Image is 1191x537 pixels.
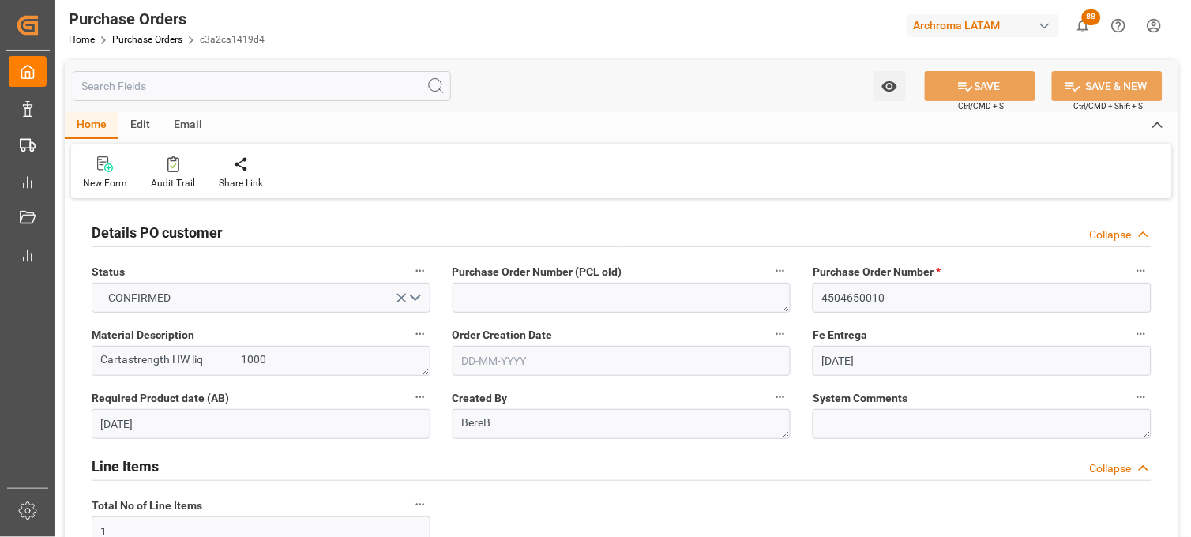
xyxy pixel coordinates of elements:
[813,264,941,280] span: Purchase Order Number
[92,327,194,344] span: Material Description
[1052,71,1163,101] button: SAVE & NEW
[874,71,906,101] button: open menu
[151,176,195,190] div: Audit Trail
[1131,261,1152,281] button: Purchase Order Number *
[907,10,1065,40] button: Archroma LATAM
[907,14,1059,37] div: Archroma LATAM
[92,456,159,477] h2: Line Items
[813,390,907,407] span: System Comments
[83,176,127,190] div: New Form
[410,261,430,281] button: Status
[92,346,430,376] textarea: Cartastrength HW liq 1000
[92,390,229,407] span: Required Product date (AB)
[73,71,451,101] input: Search Fields
[118,112,162,139] div: Edit
[1074,100,1144,112] span: Ctrl/CMD + Shift + S
[112,34,182,45] a: Purchase Orders
[1131,324,1152,344] button: Fe Entrega
[162,112,214,139] div: Email
[813,327,867,344] span: Fe Entrega
[813,346,1152,376] input: DD-MM-YYYY
[69,34,95,45] a: Home
[92,498,202,514] span: Total No of Line Items
[92,264,125,280] span: Status
[92,222,223,243] h2: Details PO customer
[1082,9,1101,25] span: 88
[92,409,430,439] input: DD-MM-YYYY
[410,494,430,515] button: Total No of Line Items
[1065,8,1101,43] button: show 88 new notifications
[69,7,265,31] div: Purchase Orders
[410,387,430,407] button: Required Product date (AB)
[1090,227,1132,243] div: Collapse
[219,176,263,190] div: Share Link
[453,327,553,344] span: Order Creation Date
[1131,387,1152,407] button: System Comments
[453,390,508,407] span: Created By
[453,264,622,280] span: Purchase Order Number (PCL old)
[101,290,179,306] span: CONFIRMED
[959,100,1005,112] span: Ctrl/CMD + S
[770,387,791,407] button: Created By
[65,112,118,139] div: Home
[453,346,791,376] input: DD-MM-YYYY
[1101,8,1137,43] button: Help Center
[92,283,430,313] button: open menu
[770,261,791,281] button: Purchase Order Number (PCL old)
[410,324,430,344] button: Material Description
[925,71,1035,101] button: SAVE
[453,409,791,439] textarea: BereB
[1090,460,1132,477] div: Collapse
[770,324,791,344] button: Order Creation Date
